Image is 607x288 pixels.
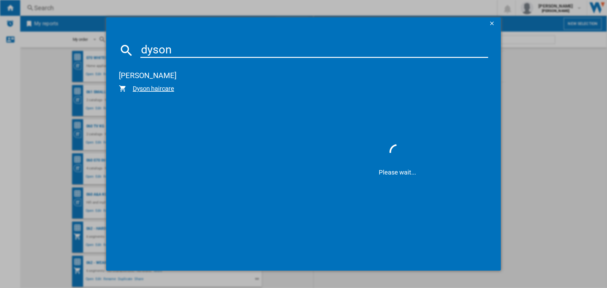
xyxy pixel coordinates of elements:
span: Dyson haircare [126,84,300,93]
div: [PERSON_NAME] [119,61,300,84]
ng-md-icon: getI18NText('BUTTONS.CLOSE_DIALOG') [489,20,496,28]
button: getI18NText('BUTTONS.CLOSE_DIALOG') [486,17,499,30]
ng-transclude: Please wait... [379,169,416,176]
input: Search [140,43,488,58]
